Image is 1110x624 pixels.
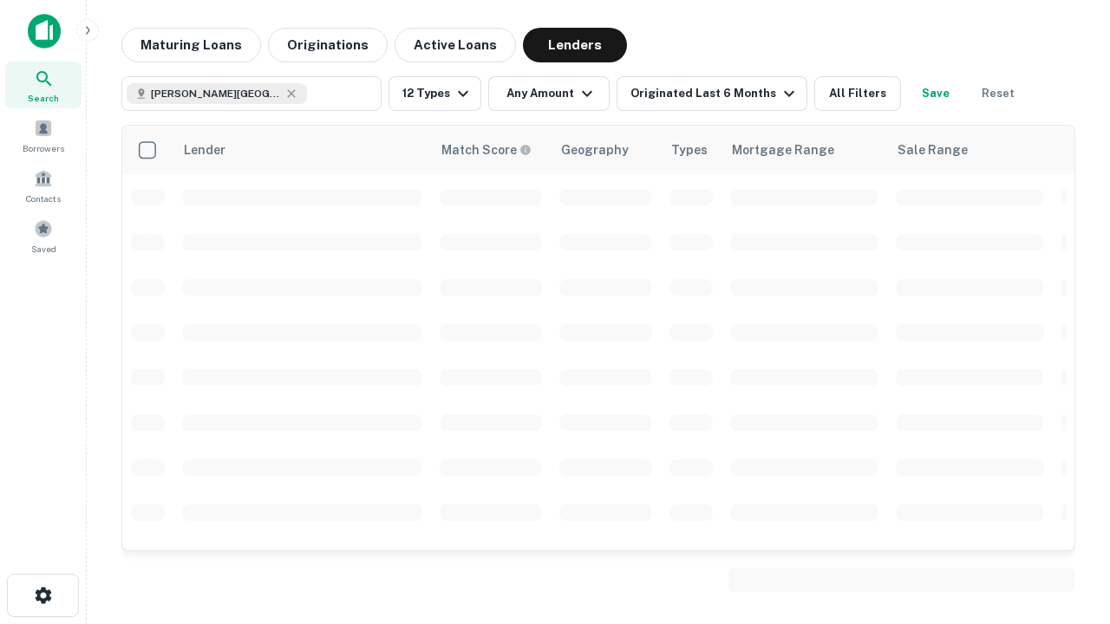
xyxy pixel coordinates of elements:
button: Reset [970,76,1026,111]
th: Types [661,126,721,174]
th: Mortgage Range [721,126,887,174]
span: Contacts [26,192,61,205]
th: Sale Range [887,126,1053,174]
span: Saved [31,242,56,256]
div: Geography [561,140,629,160]
span: [PERSON_NAME][GEOGRAPHIC_DATA], [GEOGRAPHIC_DATA] [151,86,281,101]
button: 12 Types [388,76,481,111]
h6: Match Score [441,140,528,159]
span: Search [28,91,59,105]
iframe: Chat Widget [1023,485,1110,569]
a: Saved [5,212,82,259]
button: Originated Last 6 Months [617,76,807,111]
th: Lender [173,126,431,174]
button: Active Loans [395,28,516,62]
div: Types [671,140,708,160]
button: Maturing Loans [121,28,261,62]
div: Lender [184,140,225,160]
button: All Filters [814,76,901,111]
a: Search [5,62,82,108]
div: Capitalize uses an advanced AI algorithm to match your search with the best lender. The match sco... [441,140,532,159]
div: Mortgage Range [732,140,834,160]
button: Lenders [523,28,627,62]
th: Geography [551,126,661,174]
button: Any Amount [488,76,610,111]
th: Capitalize uses an advanced AI algorithm to match your search with the best lender. The match sco... [431,126,551,174]
img: capitalize-icon.png [28,14,61,49]
a: Contacts [5,162,82,209]
button: Save your search to get updates of matches that match your search criteria. [908,76,963,111]
div: Sale Range [898,140,968,160]
button: Originations [268,28,388,62]
span: Borrowers [23,141,64,155]
a: Borrowers [5,112,82,159]
div: Originated Last 6 Months [630,83,800,104]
